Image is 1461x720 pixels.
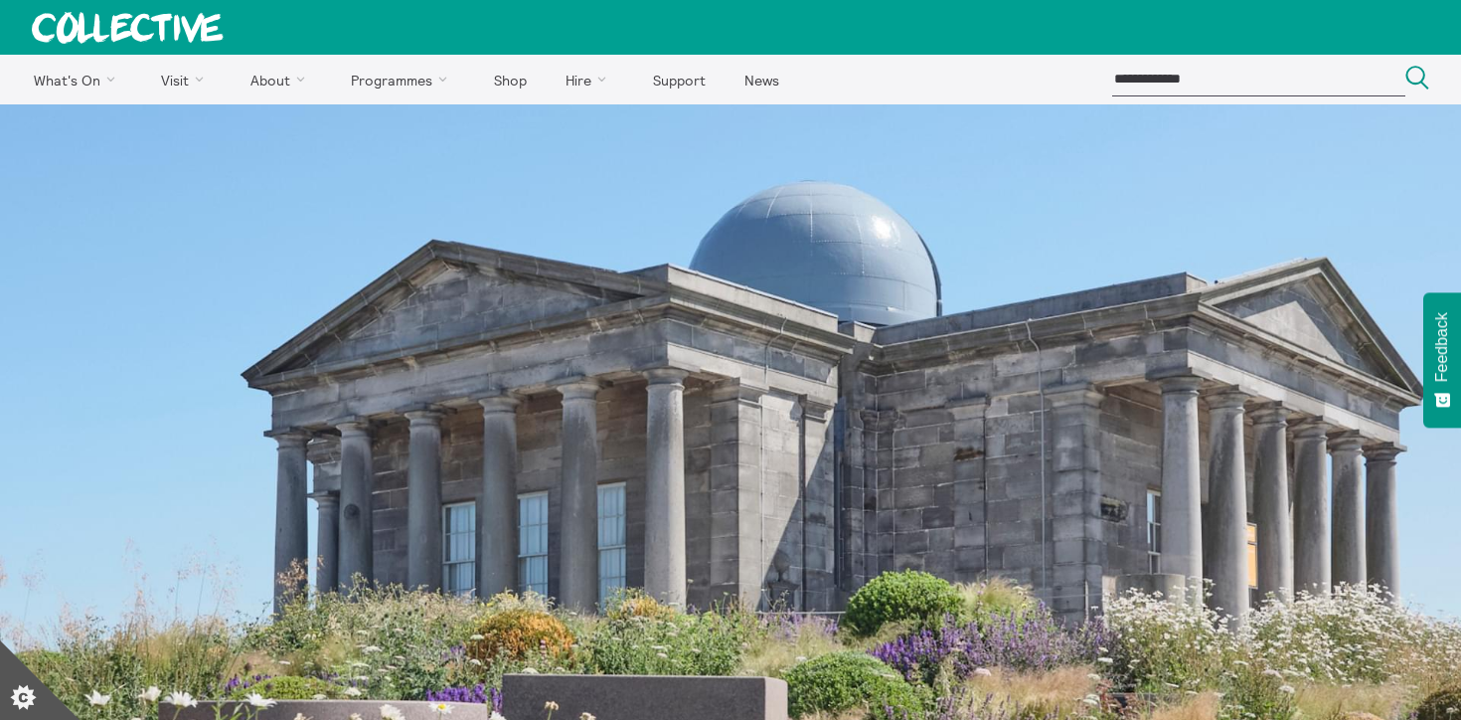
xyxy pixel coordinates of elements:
[334,55,473,104] a: Programmes
[476,55,544,104] a: Shop
[727,55,796,104] a: News
[635,55,723,104] a: Support
[16,55,140,104] a: What's On
[1423,292,1461,428] button: Feedback - Show survey
[144,55,230,104] a: Visit
[549,55,632,104] a: Hire
[233,55,330,104] a: About
[1433,312,1451,382] span: Feedback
